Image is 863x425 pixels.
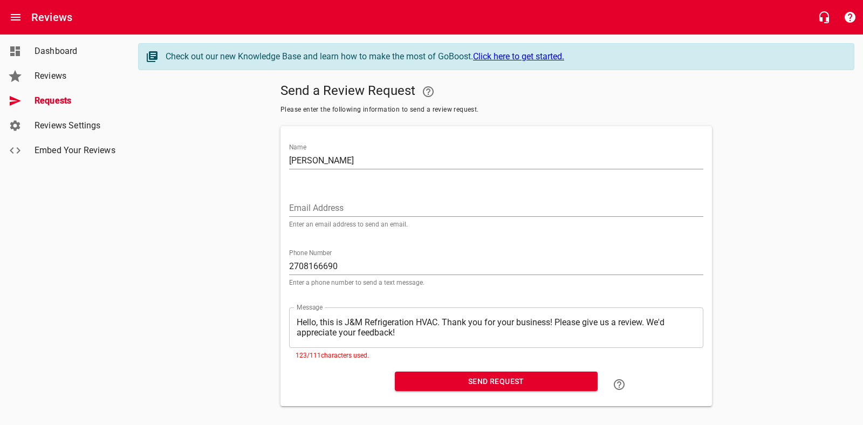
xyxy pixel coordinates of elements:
[289,250,332,256] label: Phone Number
[296,352,369,359] span: 123 / 111 characters used.
[166,50,843,63] div: Check out our new Knowledge Base and learn how to make the most of GoBoost.
[837,4,863,30] button: Support Portal
[35,119,117,132] span: Reviews Settings
[811,4,837,30] button: Live Chat
[415,79,441,105] a: Your Google or Facebook account must be connected to "Send a Review Request"
[606,372,632,397] a: Learn how to "Send a Review Request"
[289,279,703,286] p: Enter a phone number to send a text message.
[31,9,72,26] h6: Reviews
[35,45,117,58] span: Dashboard
[35,144,117,157] span: Embed Your Reviews
[280,105,712,115] span: Please enter the following information to send a review request.
[289,144,306,150] label: Name
[473,51,564,61] a: Click here to get started.
[289,221,703,228] p: Enter an email address to send an email.
[35,94,117,107] span: Requests
[395,372,598,392] button: Send Request
[3,4,29,30] button: Open drawer
[403,375,589,388] span: Send Request
[280,79,712,105] h5: Send a Review Request
[297,317,696,338] textarea: Hello, this is J&M Refrigeration HVAC. Thank you for your business! Please give us a review. We'd...
[35,70,117,83] span: Reviews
